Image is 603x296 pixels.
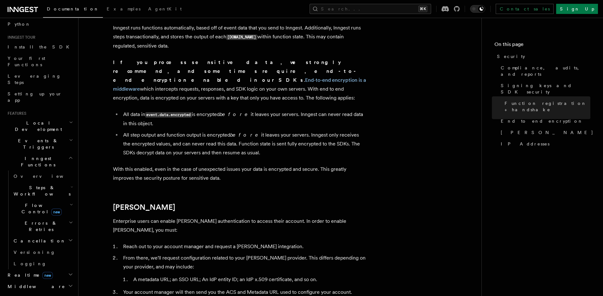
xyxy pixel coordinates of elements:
[51,209,62,216] span: new
[121,254,366,284] li: From there, we'll request configuration related to your [PERSON_NAME] provider. This differs depe...
[11,220,69,233] span: Errors & Retries
[501,82,590,95] span: Signing keys and SDK security
[113,58,366,102] p: . which intercepts requests, responses, and SDK logic on your own servers. With end to end encryp...
[113,165,366,183] p: With this enabled, even in the case of unexpected issues your data is encrypted and secure. This ...
[14,250,55,255] span: Versioning
[5,269,74,281] button: Realtimenew
[8,22,31,27] span: Python
[5,41,74,53] a: Install the SDK
[107,6,141,11] span: Examples
[498,127,590,138] a: [PERSON_NAME]
[113,59,359,83] strong: strongly recommend, and sometimes require, end-to-end encryption enabled in our SDKs
[494,51,590,62] a: Security
[8,74,61,85] span: Leveraging Steps
[470,5,485,13] button: Toggle dark mode
[310,4,431,14] button: Search...⌘K
[113,23,366,50] p: Inngest runs functions automatically, based off of event data that you send to Inngest. Additiona...
[121,131,366,157] li: All step output and function output is encrypted it leaves your servers. Inngest only receives th...
[496,4,554,14] a: Contact sales
[230,132,261,138] em: before
[5,88,74,106] a: Setting up your app
[5,135,74,153] button: Events & Triggers
[5,53,74,70] a: Your first Functions
[501,65,590,77] span: Compliance, audits, and reports
[5,155,68,168] span: Inngest Functions
[505,100,590,113] span: Function registration + handshake
[14,174,79,179] span: Overview
[121,110,366,128] li: All data in is encrypted it leaves your servers. Inngest can never read data in this object.
[121,242,366,251] li: Reach out to your account manager and request a [PERSON_NAME] integration.
[11,171,74,182] a: Overview
[113,203,175,212] a: [PERSON_NAME]
[501,118,583,124] span: End to end encryption
[47,6,99,11] span: Documentation
[498,138,590,150] a: IP Addresses
[5,120,69,132] span: Local Development
[148,6,182,11] span: AgentKit
[494,41,590,51] h4: On this page
[103,2,144,17] a: Examples
[220,111,251,117] em: before
[145,112,192,118] code: event.data.encrypted
[418,6,427,12] kbd: ⌘K
[5,283,65,290] span: Middleware
[5,35,35,40] span: Inngest tour
[5,281,74,292] button: Middleware
[497,53,525,60] span: Security
[11,247,74,258] a: Versioning
[11,258,74,269] a: Logging
[11,238,66,244] span: Cancellation
[5,70,74,88] a: Leveraging Steps
[502,98,590,115] a: Function registration + handshake
[11,200,74,217] button: Flow Controlnew
[43,2,103,18] a: Documentation
[5,111,26,116] span: Features
[5,117,74,135] button: Local Development
[11,184,71,197] span: Steps & Workflows
[42,272,53,279] span: new
[5,171,74,269] div: Inngest Functions
[5,153,74,171] button: Inngest Functions
[11,202,70,215] span: Flow Control
[5,138,69,150] span: Events & Triggers
[8,44,73,49] span: Install the SDK
[8,91,62,103] span: Setting up your app
[11,235,74,247] button: Cancellation
[498,80,590,98] a: Signing keys and SDK security
[5,272,53,278] span: Realtime
[498,115,590,127] a: End to end encryption
[501,129,594,136] span: [PERSON_NAME]
[5,18,74,30] a: Python
[14,261,47,266] span: Logging
[556,4,598,14] a: Sign Up
[113,59,305,65] strong: If you process sensitive data, we
[11,217,74,235] button: Errors & Retries
[113,217,366,235] p: Enterprise users can enable [PERSON_NAME] authentication to access their account. In order to ena...
[144,2,185,17] a: AgentKit
[11,182,74,200] button: Steps & Workflows
[498,62,590,80] a: Compliance, audits, and reports
[131,275,366,284] li: A metadata URL; an SSO URL; An IdP entity ID; an IdP x.509 certificate, and so on.
[501,141,550,147] span: IP Addresses
[8,56,45,67] span: Your first Functions
[226,35,257,40] code: [DOMAIN_NAME]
